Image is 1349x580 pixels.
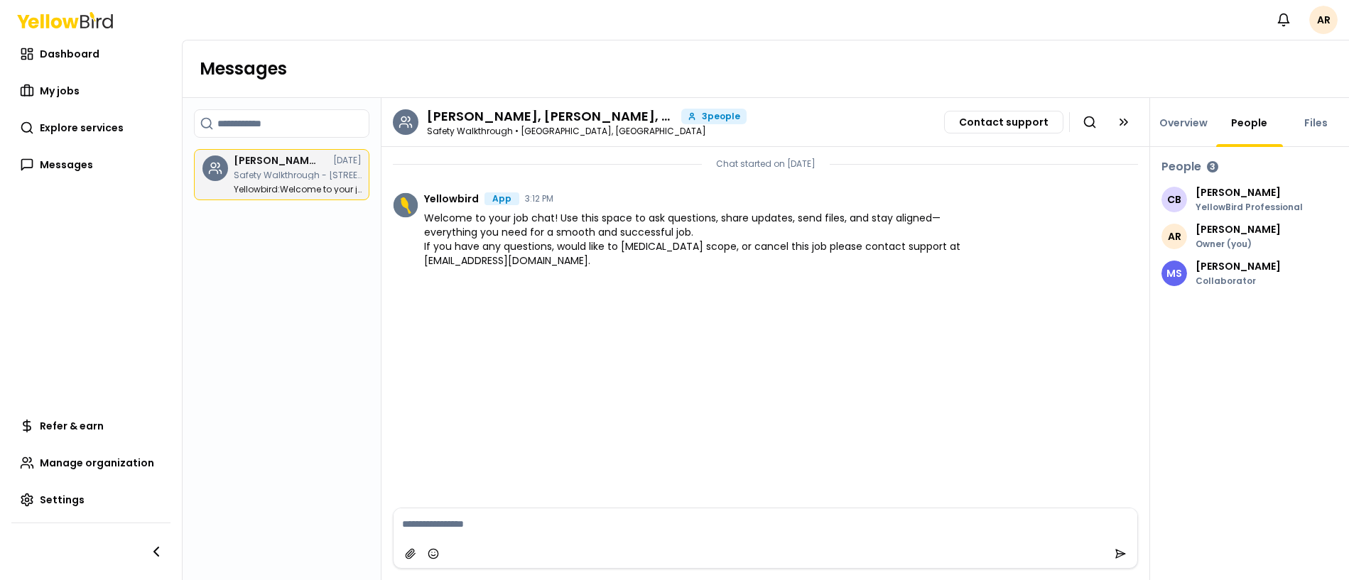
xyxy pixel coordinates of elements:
[333,156,362,165] time: [DATE]
[40,47,99,61] span: Dashboard
[427,127,747,136] p: Safety Walkthrough • [GEOGRAPHIC_DATA], [GEOGRAPHIC_DATA]
[11,412,170,440] a: Refer & earn
[40,158,93,172] span: Messages
[944,111,1063,133] button: Contact support
[40,456,154,470] span: Manage organization
[484,192,519,205] div: App
[1223,116,1276,130] a: People
[1161,224,1187,249] span: AR
[1161,261,1187,286] span: MS
[1296,116,1336,130] a: Files
[1196,240,1281,248] p: Owner (you)
[11,114,170,142] a: Explore services
[1196,261,1281,271] p: [PERSON_NAME]
[40,121,124,135] span: Explore services
[1161,187,1187,212] span: CB
[11,77,170,105] a: My jobs
[525,195,553,203] time: 3:12 PM
[427,110,676,123] h3: Chris Baker, Angela Ray, Michael Schnupp
[234,171,362,180] p: Safety Walkthrough - 6600 New Venture Gear Dr , East Syracuse, NY 13057
[1196,203,1303,212] p: YellowBird Professional
[1309,6,1338,34] span: AR
[40,84,80,98] span: My jobs
[702,112,740,121] span: 3 people
[716,158,816,170] p: Chat started on [DATE]
[1196,277,1281,285] p: Collaborator
[40,493,85,507] span: Settings
[424,211,983,268] span: Welcome to your job chat! Use this space to ask questions, share updates, send files, and stay al...
[1151,116,1216,130] a: Overview
[200,58,1332,80] h1: Messages
[11,40,170,68] a: Dashboard
[424,194,479,204] span: Yellowbird
[1196,187,1303,197] p: [PERSON_NAME]
[234,185,362,194] p: Welcome to your job chat! Use this space to ask questions, share updates, send files, and stay al...
[11,486,170,514] a: Settings
[234,155,319,165] h3: Chris Baker, Angela Ray, Michael Schnupp
[1207,161,1218,173] div: 3
[11,449,170,477] a: Manage organization
[381,147,1149,508] div: Chat messages
[194,149,369,200] a: [PERSON_NAME], [PERSON_NAME], [PERSON_NAME][DATE]Safety Walkthrough - [STREET_ADDRESS]Yellowbird:...
[40,419,104,433] span: Refer & earn
[11,151,170,179] a: Messages
[1161,158,1201,175] h3: People
[1196,224,1281,234] p: [PERSON_NAME]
